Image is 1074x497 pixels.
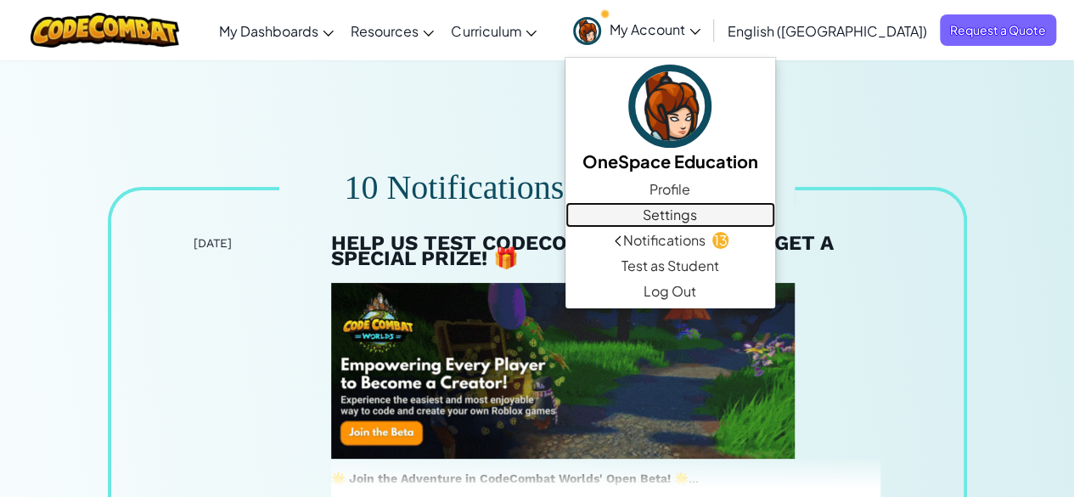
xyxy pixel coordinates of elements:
h5: OneSpace Education [582,148,758,174]
img: avatar [628,65,711,148]
span: My Account [610,20,700,38]
a: Notifications13 [565,228,775,253]
a: Profile [565,177,775,202]
a: Resources [342,8,442,54]
span: English ([GEOGRAPHIC_DATA]) [728,22,927,40]
div: [DATE] [194,235,331,251]
div: 10 Notifications (13 unread) [344,175,729,200]
img: avatar [573,17,601,45]
img: CodeCombat logo [31,13,179,48]
a: My Dashboards [211,8,342,54]
span: My Dashboards [219,22,318,40]
span: Curriculum [451,22,521,40]
a: Request a Quote [940,14,1056,46]
span: Notifications [623,230,706,251]
img: Ccwv2 bannar [331,283,795,459]
span: 13 [712,232,728,248]
a: OneSpace Education [565,62,775,177]
a: English ([GEOGRAPHIC_DATA]) [719,8,936,54]
a: Log Out [565,279,775,304]
div: Help Us Test CodeCombat Worlds and Get a Special Prize! 🎁 [331,235,881,266]
a: Curriculum [442,8,545,54]
a: My Account [565,3,709,57]
span: Resources [351,22,419,40]
a: Test as Student [565,253,775,279]
a: Settings [565,202,775,228]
